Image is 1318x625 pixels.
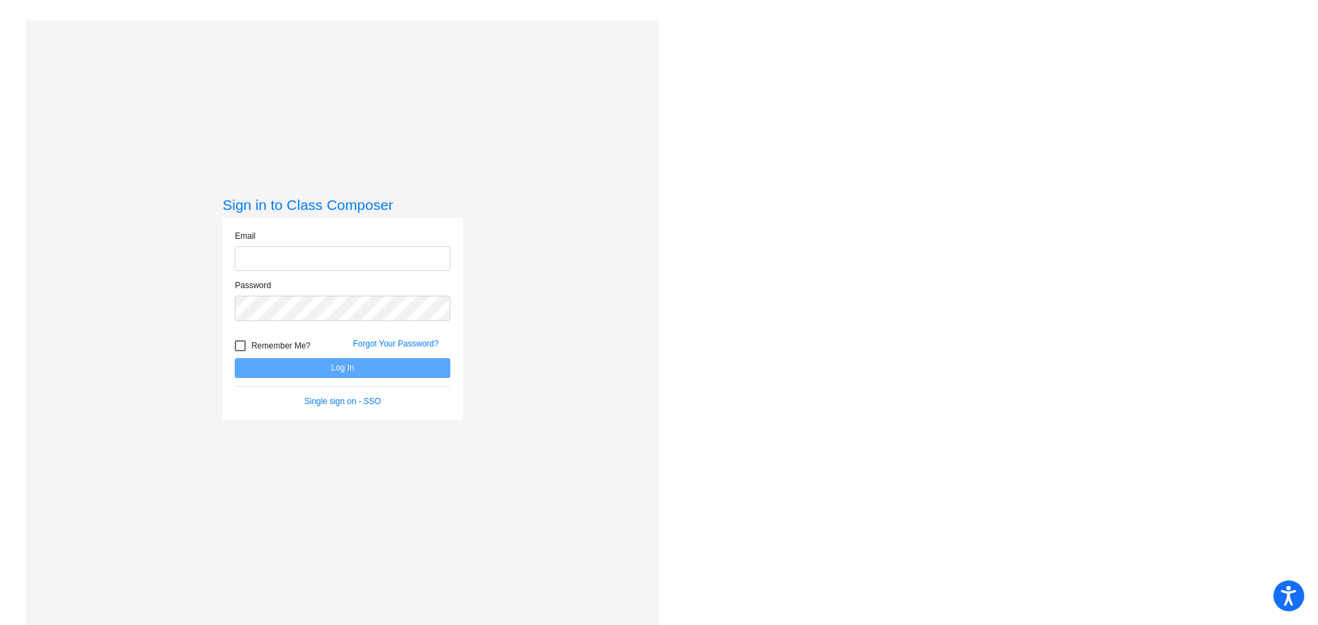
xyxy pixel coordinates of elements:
[235,230,255,242] label: Email
[222,196,463,213] h3: Sign in to Class Composer
[305,397,381,406] a: Single sign on - SSO
[251,338,310,354] span: Remember Me?
[235,358,450,378] button: Log In
[353,339,439,349] a: Forgot Your Password?
[235,279,271,292] label: Password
